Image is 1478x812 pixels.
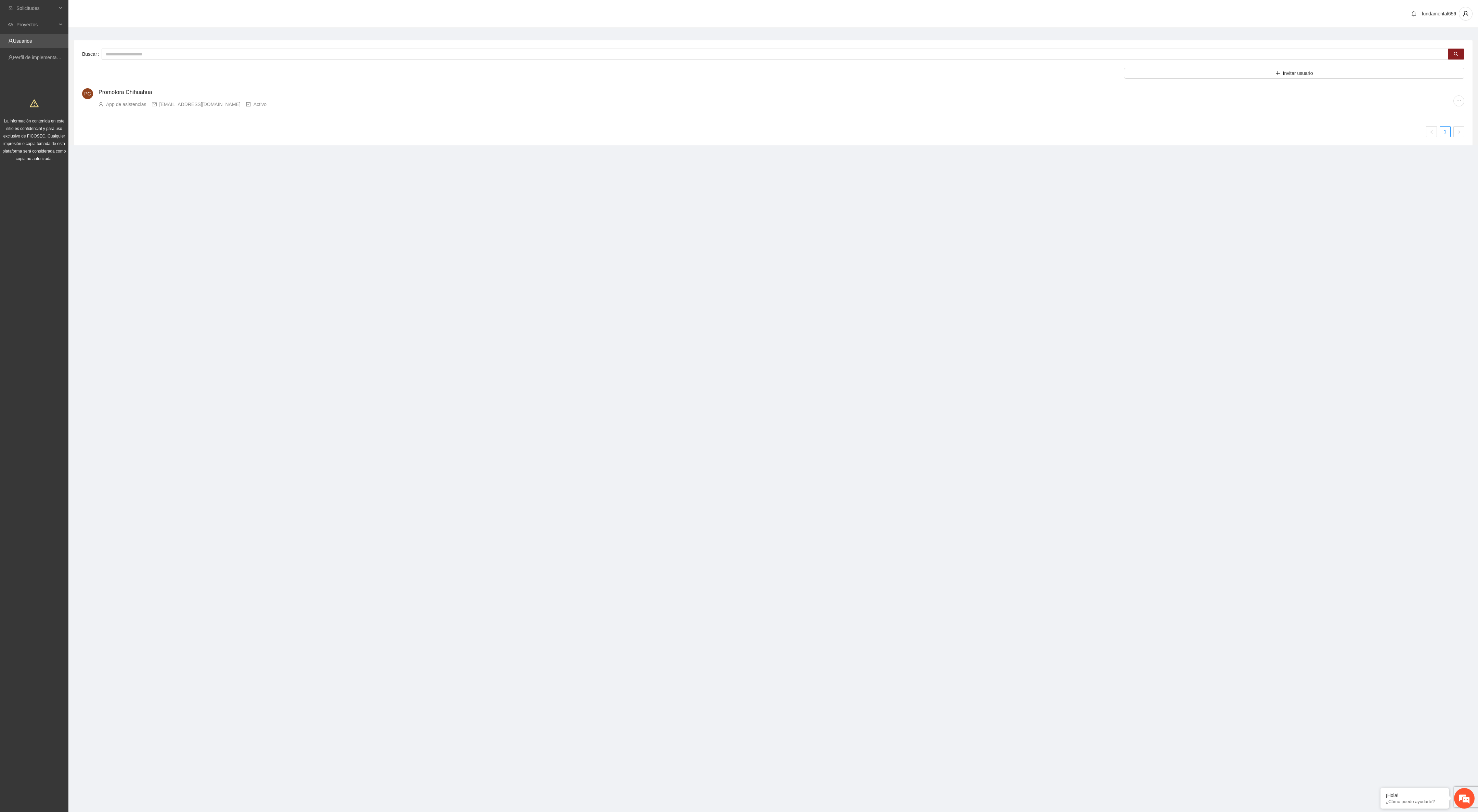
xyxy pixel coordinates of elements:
[1459,11,1472,17] span: user
[16,1,57,15] span: Solicitudes
[3,119,66,161] span: La información contenida en este sitio es confidencial y para uso exclusivo de FICOSEC. Cualquier...
[1453,126,1464,137] button: right
[30,99,39,108] span: warning
[1124,68,1464,79] button: plusInvitar usuario
[1426,126,1437,137] button: left
[1448,49,1464,60] button: search
[99,88,1453,96] h4: Promotora Chihuahua
[1409,11,1419,16] span: bell
[1422,11,1456,16] span: fundamental656
[1275,71,1280,76] span: plus
[82,49,102,60] label: Buscar
[246,102,251,107] span: check-square
[1386,793,1444,798] div: ¡Hola!
[1457,130,1461,134] span: right
[1386,799,1444,804] p: ¿Cómo puedo ayudarte?
[1454,52,1458,57] span: search
[13,38,32,44] a: Usuarios
[16,18,57,31] span: Proyectos
[1453,95,1464,106] button: ellipsis
[84,88,91,99] span: PC
[1283,69,1313,77] span: Invitar usuario
[1440,127,1450,137] a: 1
[1426,126,1437,137] li: Previous Page
[106,101,146,108] div: App de asistencias
[13,55,66,60] a: Perfil de implementadora
[8,22,13,27] span: eye
[1453,126,1464,137] li: Next Page
[254,101,267,108] div: Activo
[159,101,241,108] div: [EMAIL_ADDRESS][DOMAIN_NAME]
[1454,98,1464,104] span: ellipsis
[8,6,13,11] span: inbox
[1459,7,1473,21] button: user
[1429,130,1434,134] span: left
[152,102,157,107] span: mail
[99,102,103,107] span: user
[1408,8,1419,19] button: bell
